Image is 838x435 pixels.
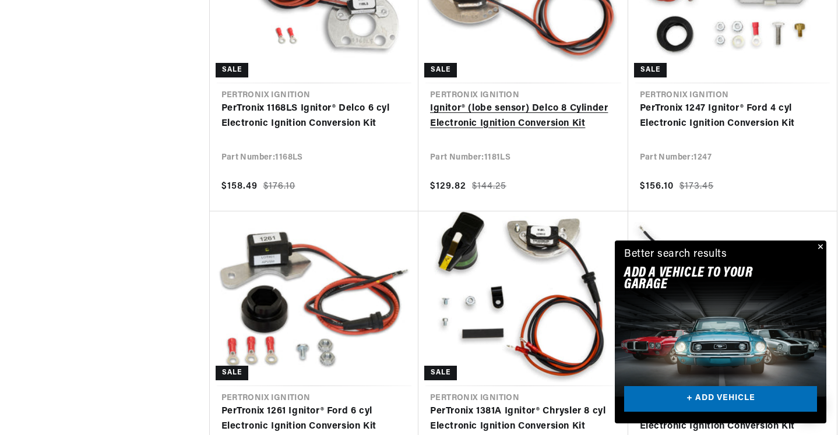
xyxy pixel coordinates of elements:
h2: Add A VEHICLE to your garage [624,267,788,291]
a: Ignitor® (lobe sensor) Delco 8 Cylinder Electronic Ignition Conversion Kit [430,101,617,131]
button: Close [812,241,826,254]
a: PerTronix 1142 Ignitor® Delco 4 cyl Electronic Ignition Conversion Kit [640,404,826,434]
a: PerTronix 1261 Ignitor® Ford 6 cyl Electronic Ignition Conversion Kit [221,404,407,434]
a: + ADD VEHICLE [624,386,817,412]
a: PerTronix 1168LS Ignitor® Delco 6 cyl Electronic Ignition Conversion Kit [221,101,407,131]
div: Better search results [624,246,727,263]
a: PerTronix 1381A Ignitor® Chrysler 8 cyl Electronic Ignition Conversion Kit [430,404,617,434]
a: PerTronix 1247 Ignitor® Ford 4 cyl Electronic Ignition Conversion Kit [640,101,826,131]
